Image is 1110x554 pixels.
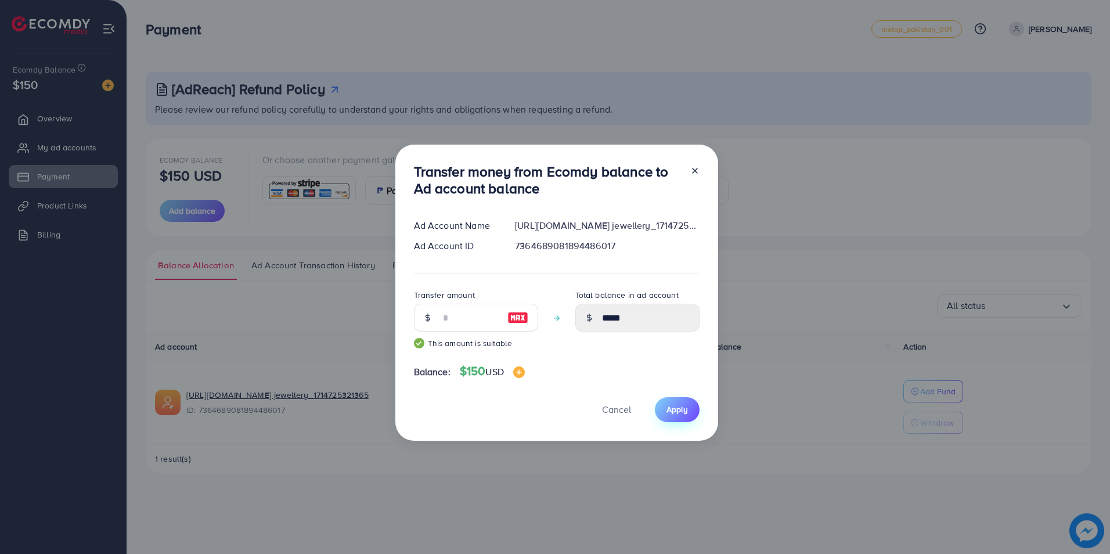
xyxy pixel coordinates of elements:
small: This amount is suitable [414,337,538,349]
img: image [507,311,528,325]
div: Ad Account Name [405,219,506,232]
div: [URL][DOMAIN_NAME] jewellery_1714725321365 [506,219,708,232]
label: Total balance in ad account [575,289,679,301]
button: Apply [655,397,700,422]
button: Cancel [588,397,646,422]
div: Ad Account ID [405,239,506,253]
img: guide [414,338,424,348]
img: image [513,366,525,378]
span: Apply [666,404,688,415]
h3: Transfer money from Ecomdy balance to Ad account balance [414,163,681,197]
h4: $150 [460,364,525,379]
span: Balance: [414,365,451,379]
label: Transfer amount [414,289,475,301]
div: 7364689081894486017 [506,239,708,253]
span: Cancel [602,403,631,416]
span: USD [485,365,503,378]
